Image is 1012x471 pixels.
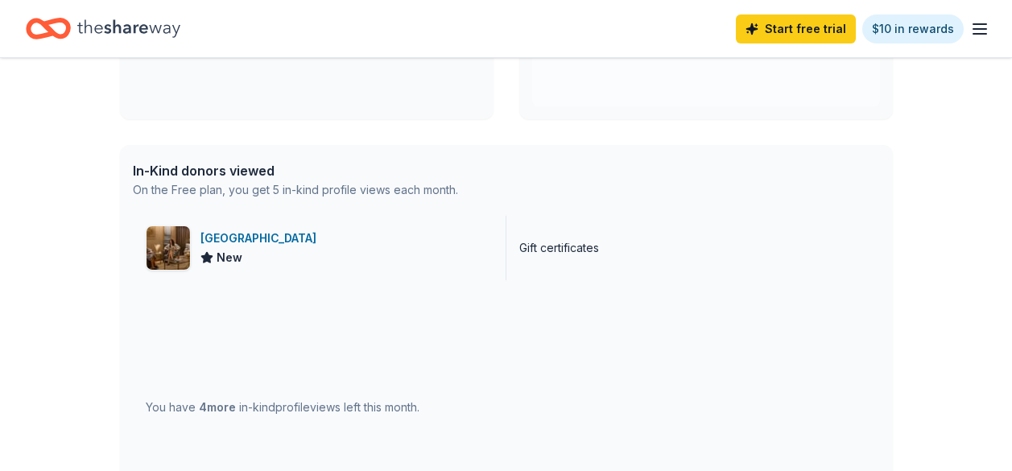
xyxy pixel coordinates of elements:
span: New [217,248,242,267]
a: Home [26,10,180,48]
div: You have in-kind profile views left this month. [146,398,419,417]
a: Start free trial [736,14,856,43]
div: Gift certificates [519,238,599,258]
img: Image for Lansdowne Resort [147,226,190,270]
span: 4 more [199,400,236,414]
div: [GEOGRAPHIC_DATA] [200,229,323,248]
a: $10 in rewards [862,14,964,43]
div: On the Free plan, you get 5 in-kind profile views each month. [133,180,458,200]
div: In-Kind donors viewed [133,161,458,180]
